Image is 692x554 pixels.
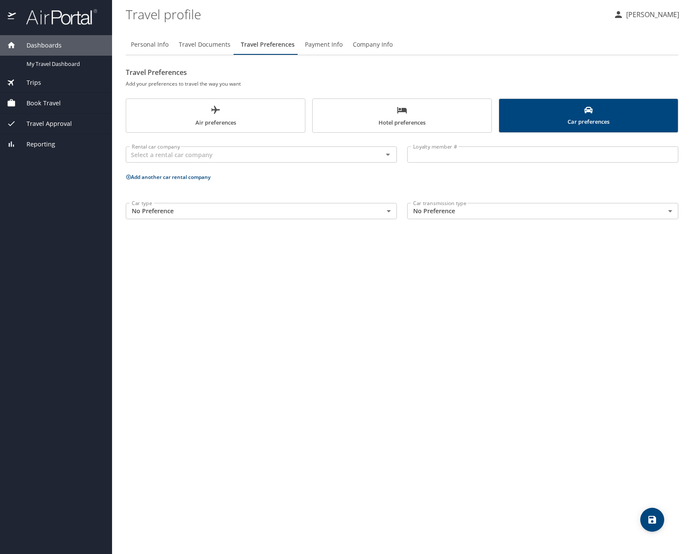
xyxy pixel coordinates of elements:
span: My Travel Dashboard [27,60,102,68]
h1: Travel profile [126,1,606,27]
button: Add another car rental company [126,173,210,181]
span: Air preferences [131,105,300,128]
span: Payment Info [305,39,343,50]
span: Book Travel [16,98,61,108]
button: Open [382,149,394,161]
h6: Add your preferences to travel the way you want [126,79,678,88]
span: Travel Approval [16,119,72,128]
span: Trips [16,78,41,87]
span: Dashboards [16,41,62,50]
img: airportal-logo.png [17,9,97,25]
span: Company Info [353,39,393,50]
button: [PERSON_NAME] [610,7,683,22]
h2: Travel Preferences [126,66,678,79]
span: Travel Preferences [241,39,295,50]
div: Profile [126,34,678,55]
img: icon-airportal.png [8,9,17,25]
div: No Preference [126,203,397,219]
p: [PERSON_NAME] [624,9,679,20]
button: save [640,508,664,532]
div: No Preference [407,203,678,219]
div: scrollable force tabs example [126,98,678,133]
span: Car preferences [504,106,673,127]
span: Personal Info [131,39,169,50]
span: Hotel preferences [318,105,486,128]
span: Reporting [16,140,55,149]
input: Select a rental car company [128,149,369,160]
span: Travel Documents [179,39,231,50]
